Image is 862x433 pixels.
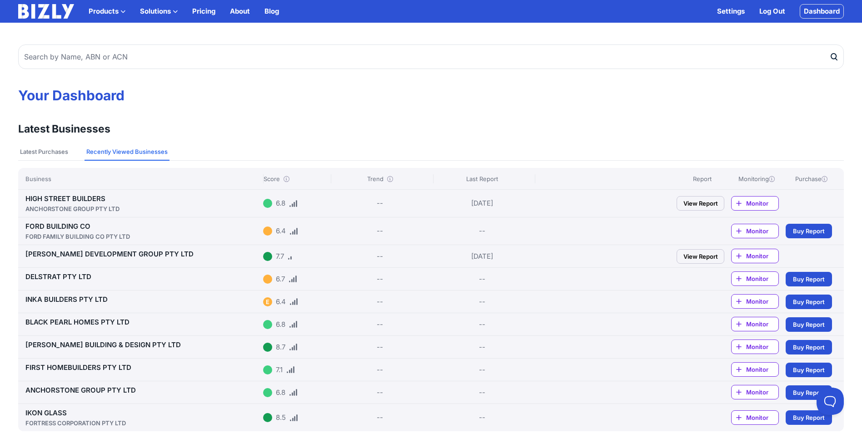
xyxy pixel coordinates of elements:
[746,251,778,261] span: Monitor
[433,408,531,428] div: --
[786,385,832,400] a: Buy Report
[746,199,778,208] span: Monitor
[276,364,283,375] div: 7.1
[89,6,125,17] button: Products
[759,6,785,17] a: Log Out
[717,6,745,17] a: Settings
[276,342,285,353] div: 8.7
[25,295,108,304] a: INKA BUILDERS PTY LTD
[230,6,250,17] a: About
[18,143,844,161] nav: Tabs
[786,224,832,238] a: Buy Report
[746,365,778,374] span: Monitor
[377,387,383,398] div: --
[746,413,778,422] span: Monitor
[731,249,779,263] a: Monitor
[731,385,779,399] a: Monitor
[25,272,91,281] a: DELSTRAT PTY LTD
[276,319,285,330] div: 6.8
[746,388,778,397] span: Monitor
[377,296,383,307] div: --
[793,343,825,352] span: Buy Report
[817,388,844,415] iframe: Toggle Customer Support
[276,198,285,209] div: 6.8
[377,412,383,423] div: --
[433,317,531,332] div: --
[25,174,259,183] div: Business
[25,418,259,428] div: FORTRESS CORPORATION PTY LTD
[433,174,531,183] div: Last Report
[433,193,531,213] div: [DATE]
[377,226,383,236] div: --
[25,232,259,241] div: FORD FAMILY BUILDING CO PTY LTD
[25,386,136,394] a: ANCHORSTONE GROUP PTY LTD
[377,274,383,285] div: --
[746,342,778,351] span: Monitor
[433,340,531,354] div: --
[377,251,383,262] div: --
[25,340,181,349] a: [PERSON_NAME] BUILDING & DESIGN PTY LTD
[331,174,429,183] div: Trend
[192,6,215,17] a: Pricing
[793,226,825,236] span: Buy Report
[786,272,832,286] a: Buy Report
[746,320,778,329] span: Monitor
[377,342,383,353] div: --
[731,271,779,286] a: Monitor
[677,196,724,211] a: View Report
[731,294,779,309] a: Monitor
[377,319,383,330] div: --
[731,317,779,331] a: Monitor
[746,274,778,283] span: Monitor
[731,196,779,211] a: Monitor
[433,294,531,309] div: --
[786,174,837,183] div: Purchase
[377,364,383,375] div: --
[793,275,825,284] span: Buy Report
[731,410,779,425] a: Monitor
[793,388,825,397] span: Buy Report
[433,249,531,264] div: [DATE]
[793,365,825,374] span: Buy Report
[433,271,531,286] div: --
[25,408,259,428] a: IKON GLASSFORTRESS CORPORATION PTY LTD
[731,362,779,377] a: Monitor
[25,222,259,241] a: FORD BUILDING COFORD FAMILY BUILDING CO PTY LTD
[25,363,131,372] a: FIRST HOMEBUILDERS PTY LTD
[276,274,285,285] div: 6.7
[786,295,832,309] a: Buy Report
[731,340,779,354] a: Monitor
[18,122,110,136] h3: Latest Businesses
[786,363,832,377] a: Buy Report
[276,251,284,262] div: 7.7
[731,224,779,238] a: Monitor
[677,174,727,183] div: Report
[377,198,383,209] div: --
[25,204,259,213] div: ANCHORSTONE GROUP PTY LTD
[140,6,178,17] button: Solutions
[276,412,286,423] div: 8.5
[433,385,531,400] div: --
[85,143,169,161] button: Recently Viewed Businesses
[25,250,194,258] a: [PERSON_NAME] DEVELOPMENT GROUP PTY LTD
[263,174,327,183] div: Score
[433,362,531,377] div: --
[264,6,279,17] a: Blog
[786,340,832,354] a: Buy Report
[276,387,285,398] div: 6.8
[276,226,286,236] div: 6.4
[800,4,844,19] a: Dashboard
[746,226,778,236] span: Monitor
[786,410,832,425] a: Buy Report
[793,297,825,306] span: Buy Report
[433,221,531,241] div: --
[746,297,778,306] span: Monitor
[677,249,724,264] a: View Report
[18,87,844,103] h1: Your Dashboard
[18,44,844,69] input: Search by Name, ABN or ACN
[18,143,70,161] button: Latest Purchases
[731,174,782,183] div: Monitoring
[786,317,832,332] a: Buy Report
[25,318,130,326] a: BLACK PEARL HOMES PTY LTD
[263,297,272,306] div: E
